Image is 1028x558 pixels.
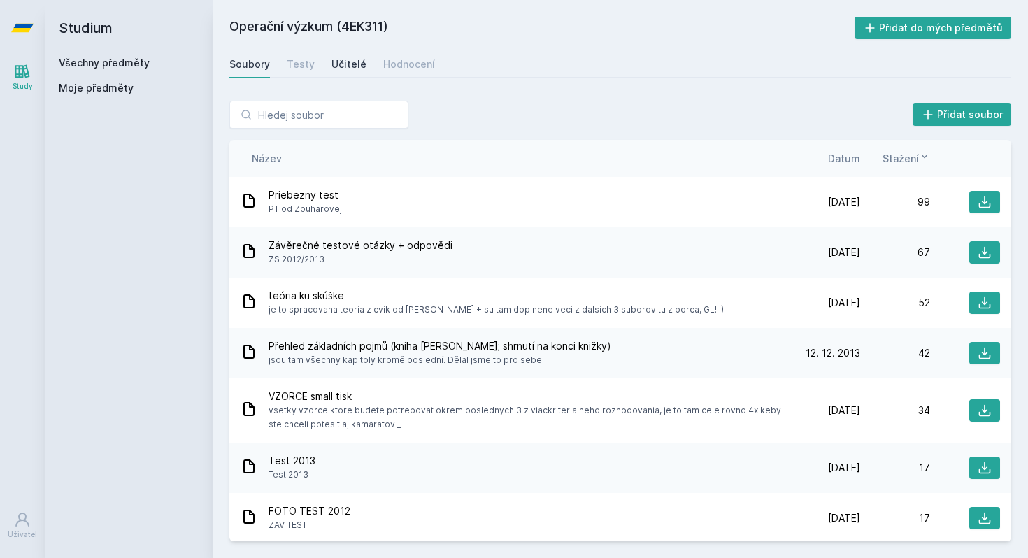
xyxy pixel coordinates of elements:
span: teória ku skúške [269,289,724,303]
a: Uživatel [3,504,42,547]
span: PT od Zouharovej [269,202,342,216]
input: Hledej soubor [229,101,408,129]
button: Stažení [883,151,930,166]
a: Soubory [229,50,270,78]
span: 12. 12. 2013 [806,346,860,360]
span: Závěrečné testové otázky + odpovědi [269,238,452,252]
div: Study [13,81,33,92]
span: Moje předměty [59,81,134,95]
div: 99 [860,195,930,209]
a: Učitelé [331,50,366,78]
span: [DATE] [828,511,860,525]
span: FOTO TEST 2012 [269,504,350,518]
button: Název [252,151,282,166]
div: Učitelé [331,57,366,71]
div: 34 [860,403,930,417]
button: Přidat do mých předmětů [855,17,1012,39]
a: Všechny předměty [59,57,150,69]
div: Testy [287,57,315,71]
span: [DATE] [828,195,860,209]
div: 17 [860,511,930,525]
a: Study [3,56,42,99]
span: Test 2013 [269,454,315,468]
div: Hodnocení [383,57,435,71]
button: Přidat soubor [913,103,1012,126]
span: vsetky vzorce ktore budete potrebovat okrem poslednych 3 z viackriterialneho rozhodovania, je to ... [269,403,785,431]
a: Testy [287,50,315,78]
button: Datum [828,151,860,166]
span: je to spracovana teoria z cvik od [PERSON_NAME] + su tam doplnene veci z dalsich 3 suborov tu z b... [269,303,724,317]
span: Stažení [883,151,919,166]
div: 42 [860,346,930,360]
span: Priebezny test [269,188,342,202]
span: Test 2013 [269,468,315,482]
span: ZAV TEST [269,518,350,532]
div: 67 [860,245,930,259]
div: Soubory [229,57,270,71]
span: [DATE] [828,461,860,475]
span: ZS 2012/2013 [269,252,452,266]
span: jsou tam všechny kapitoly kromě poslední. Dělal jsme to pro sebe [269,353,611,367]
div: 17 [860,461,930,475]
span: [DATE] [828,245,860,259]
span: [DATE] [828,403,860,417]
div: Uživatel [8,529,37,540]
h2: Operační výzkum (4EK311) [229,17,855,39]
a: Hodnocení [383,50,435,78]
span: [DATE] [828,296,860,310]
span: Přehled základních pojmů (kniha [PERSON_NAME]; shrnutí na konci knižky) [269,339,611,353]
span: VZORCE small tisk [269,389,785,403]
div: 52 [860,296,930,310]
